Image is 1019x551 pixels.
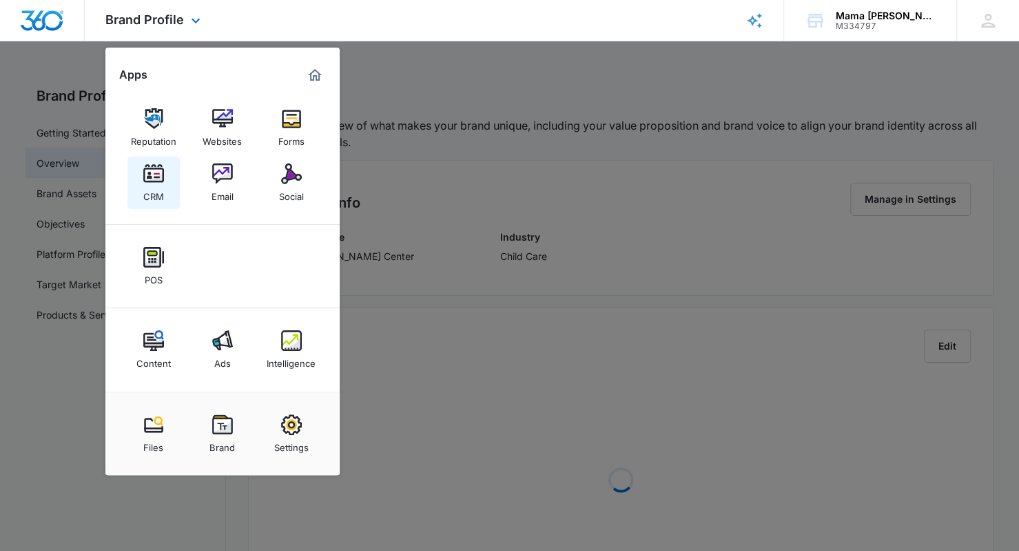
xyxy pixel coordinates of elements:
[265,101,318,154] a: Forms
[136,351,171,369] div: Content
[278,129,305,147] div: Forms
[196,323,249,376] a: Ads
[265,408,318,460] a: Settings
[209,435,235,453] div: Brand
[196,408,249,460] a: Brand
[196,101,249,154] a: Websites
[105,12,184,27] span: Brand Profile
[265,323,318,376] a: Intelligence
[279,184,304,202] div: Social
[119,68,147,81] h2: Apps
[265,157,318,209] a: Social
[127,101,180,154] a: Reputation
[836,21,936,31] div: account id
[196,157,249,209] a: Email
[274,435,309,453] div: Settings
[267,351,316,369] div: Intelligence
[212,184,234,202] div: Email
[143,435,163,453] div: Files
[127,323,180,376] a: Content
[131,129,176,147] div: Reputation
[304,64,326,86] a: Marketing 360® Dashboard
[127,240,180,292] a: POS
[836,10,936,21] div: account name
[127,157,180,209] a: CRM
[214,351,231,369] div: Ads
[143,184,164,202] div: CRM
[203,129,242,147] div: Websites
[127,408,180,460] a: Files
[145,268,163,285] div: POS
